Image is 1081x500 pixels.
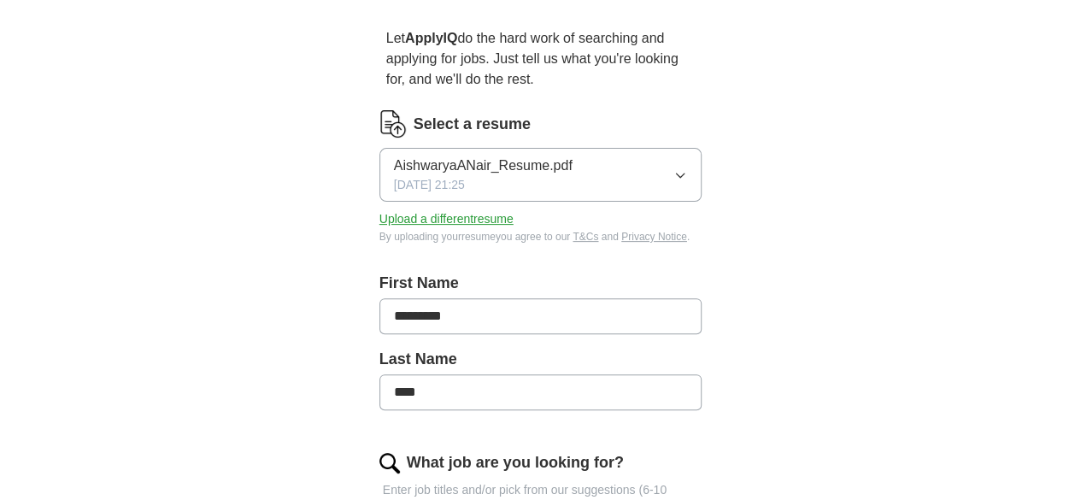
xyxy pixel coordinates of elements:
div: By uploading your resume you agree to our and . [379,229,702,244]
a: Privacy Notice [621,231,687,243]
span: [DATE] 21:25 [394,176,465,194]
a: T&Cs [573,231,598,243]
label: What job are you looking for? [407,451,624,474]
p: Let do the hard work of searching and applying for jobs. Just tell us what you're looking for, an... [379,21,702,97]
img: search.png [379,453,400,474]
label: Select a resume [414,113,531,136]
button: Upload a differentresume [379,210,514,228]
span: AishwaryaANair_Resume.pdf [394,156,573,176]
strong: ApplyIQ [405,31,457,45]
button: AishwaryaANair_Resume.pdf[DATE] 21:25 [379,148,702,202]
img: CV Icon [379,110,407,138]
label: Last Name [379,348,702,371]
label: First Name [379,272,702,295]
